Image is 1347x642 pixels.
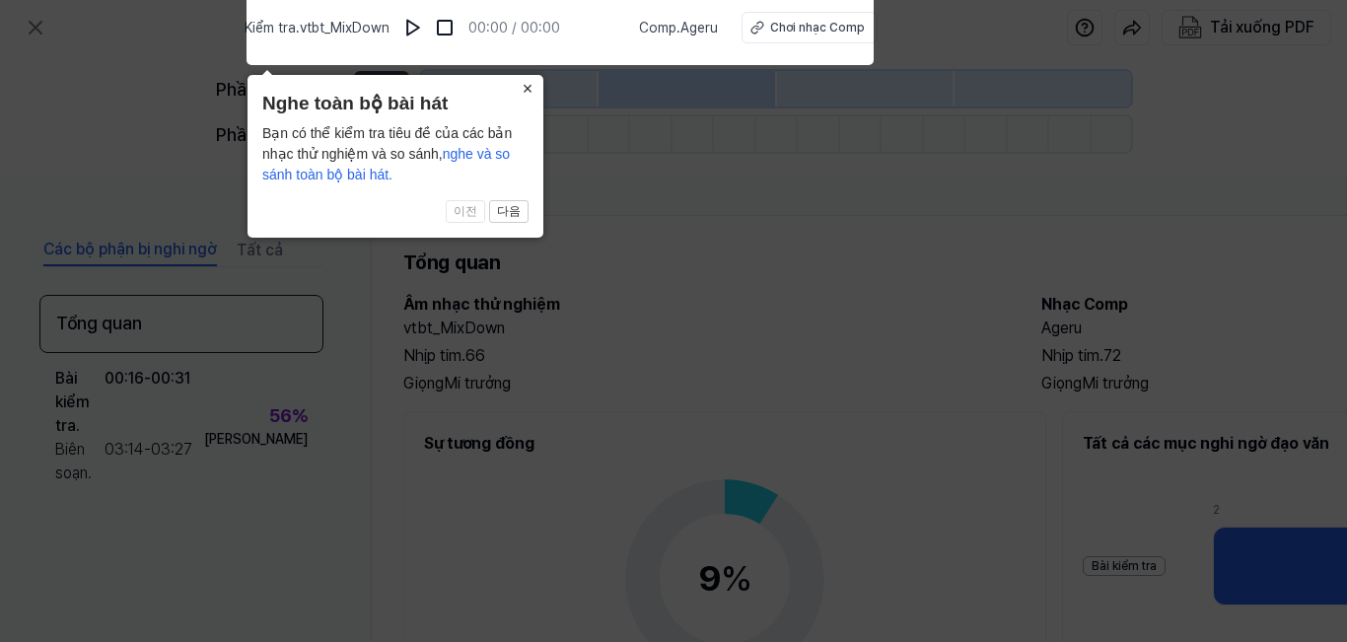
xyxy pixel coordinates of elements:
[262,146,510,182] font: nghe và so sánh toàn bộ bài hát.
[512,75,543,103] button: Đóng
[489,200,529,224] button: 다음
[296,20,300,36] font: .
[262,93,448,113] font: Nghe toàn bộ bài hát
[300,20,390,36] font: vtbt_MixDown
[245,20,296,36] font: Kiểm tra
[680,20,718,36] font: Ageru
[497,204,521,218] font: 다음
[468,20,560,36] font: 00:00 / 00:00
[446,200,485,224] button: 이전
[523,79,533,99] font: ×
[403,18,423,37] img: chơi
[435,18,455,37] img: dừng lại
[742,12,878,43] button: Chơi nhạc Comp
[262,125,512,162] font: Bạn có thể kiểm tra tiêu đề của các bản nhạc thử nghiệm và so sánh,
[676,20,680,36] font: .
[454,204,477,218] font: 이전
[770,21,865,35] font: Chơi nhạc Comp
[639,20,676,36] font: Comp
